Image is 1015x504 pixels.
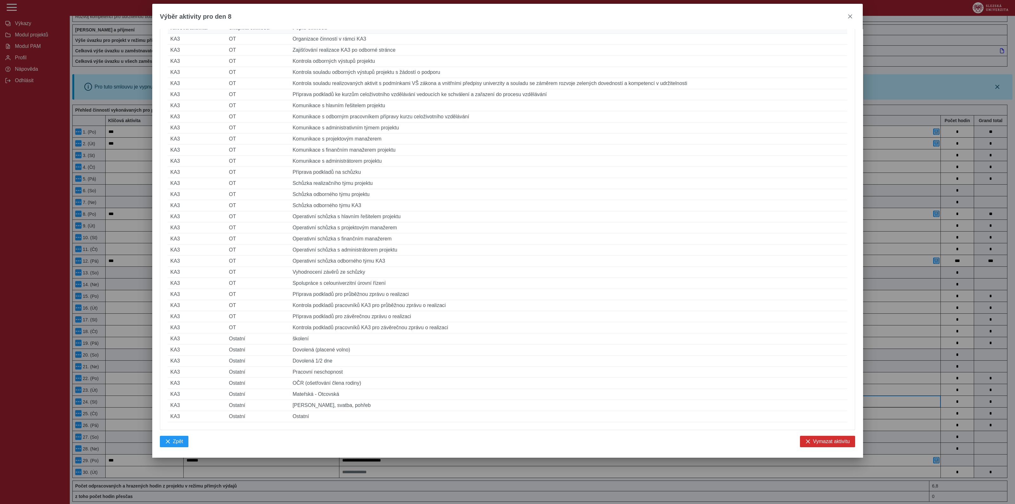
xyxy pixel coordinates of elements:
[290,122,847,134] td: Komunikace s administrativním týmem projektu
[290,233,847,245] td: Operativní schůzka s finančním manažerem
[168,167,226,178] td: KA3
[226,411,290,422] td: Ostatní
[226,200,290,211] td: OT
[290,245,847,256] td: Operativní schůzka s administrátorem projektu
[290,333,847,344] td: školení
[290,256,847,267] td: Operativní schůzka odborného týmu KA3
[226,300,290,311] td: OT
[290,67,847,78] td: Kontrola souladu odborných výstupů projektu s žádostí o podporu
[168,100,226,111] td: KA3
[290,278,847,289] td: Spolupráce s celouniverzitní úrovní řízení
[168,333,226,344] td: KA3
[226,289,290,300] td: OT
[813,439,850,444] span: Vymazat aktivitu
[290,356,847,367] td: Dovolená 1/2 dne
[290,145,847,156] td: Komunikace s finančním manažerem projektu
[168,134,226,145] td: KA3
[168,189,226,200] td: KA3
[168,222,226,233] td: KA3
[168,34,226,45] td: KA3
[226,378,290,389] td: Ostatní
[226,145,290,156] td: OT
[168,278,226,289] td: KA3
[168,67,226,78] td: KA3
[226,122,290,134] td: OT
[168,256,226,267] td: KA3
[290,89,847,100] td: Příprava podkladů ke kurzům celoživotního vzdělávání vedoucích ke schválení a zařazení do procesu...
[226,367,290,378] td: Ostatní
[226,89,290,100] td: OT
[290,222,847,233] td: Operativní schůzka s projektovým manažerem
[226,56,290,67] td: OT
[168,56,226,67] td: KA3
[160,13,232,20] span: Výběr aktivity pro den 8
[226,233,290,245] td: OT
[290,111,847,122] td: Komunikace s odborným pracovníkem přípravy kurzu celoživotního vzdělávání
[168,245,226,256] td: KA3
[168,78,226,89] td: KA3
[160,436,188,447] button: Zpět
[845,11,855,22] button: close
[290,56,847,67] td: Kontrola odborných výstupů projektu
[226,178,290,189] td: OT
[168,145,226,156] td: KA3
[168,356,226,367] td: KA3
[226,111,290,122] td: OT
[290,411,847,422] td: Ostatní
[226,389,290,400] td: Ostatní
[168,211,226,222] td: KA3
[168,267,226,278] td: KA3
[290,189,847,200] td: Schůzka odborného týmu projektu
[226,344,290,356] td: Ostatní
[168,233,226,245] td: KA3
[168,89,226,100] td: KA3
[226,267,290,278] td: OT
[226,78,290,89] td: OT
[168,122,226,134] td: KA3
[168,311,226,322] td: KA3
[290,344,847,356] td: Dovolená (placené volno)
[226,100,290,111] td: OT
[290,378,847,389] td: OČR (ošetřování člena rodiny)
[226,211,290,222] td: OT
[226,67,290,78] td: OT
[226,356,290,367] td: Ostatní
[226,400,290,411] td: Ostatní
[226,34,290,45] td: OT
[290,400,847,411] td: [PERSON_NAME], svatba, pohřeb
[168,111,226,122] td: KA3
[168,45,226,56] td: KA3
[290,100,847,111] td: Komunikace s hlavním řešitelem projektu
[168,200,226,211] td: KA3
[168,156,226,167] td: KA3
[800,436,855,447] button: Vymazat aktivitu
[226,278,290,289] td: OT
[168,411,226,422] td: KA3
[290,134,847,145] td: Komunikace s projektovým manažerem
[290,300,847,311] td: Kontrola podkladů pracovníků KA3 pro průběžnou zprávu o realizaci
[290,45,847,56] td: Zajišťování realizace KA3 po odborné stránce
[226,45,290,56] td: OT
[226,311,290,322] td: OT
[226,245,290,256] td: OT
[168,400,226,411] td: KA3
[168,289,226,300] td: KA3
[290,167,847,178] td: Příprava podkladů na schůzku
[290,156,847,167] td: Komunikace s administrátorem projektu
[168,367,226,378] td: KA3
[168,378,226,389] td: KA3
[290,178,847,189] td: Schůzka realizačního týmu projektu
[226,134,290,145] td: OT
[168,322,226,333] td: KA3
[290,200,847,211] td: Schůzka odborného týmu KA3
[290,311,847,322] td: Příprava podkladů pro závěrečnou zprávu o realizaci
[290,267,847,278] td: Vyhodnocení závěrů ze schůzky
[226,156,290,167] td: OT
[226,333,290,344] td: Ostatní
[168,300,226,311] td: KA3
[290,389,847,400] td: Mateřská - Otcovská
[226,167,290,178] td: OT
[290,78,847,89] td: Kontrola souladu realizovaných aktivit s podmínkami VŠ zákona a vnitřními předpisy univerzity a s...
[226,256,290,267] td: OT
[226,322,290,333] td: OT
